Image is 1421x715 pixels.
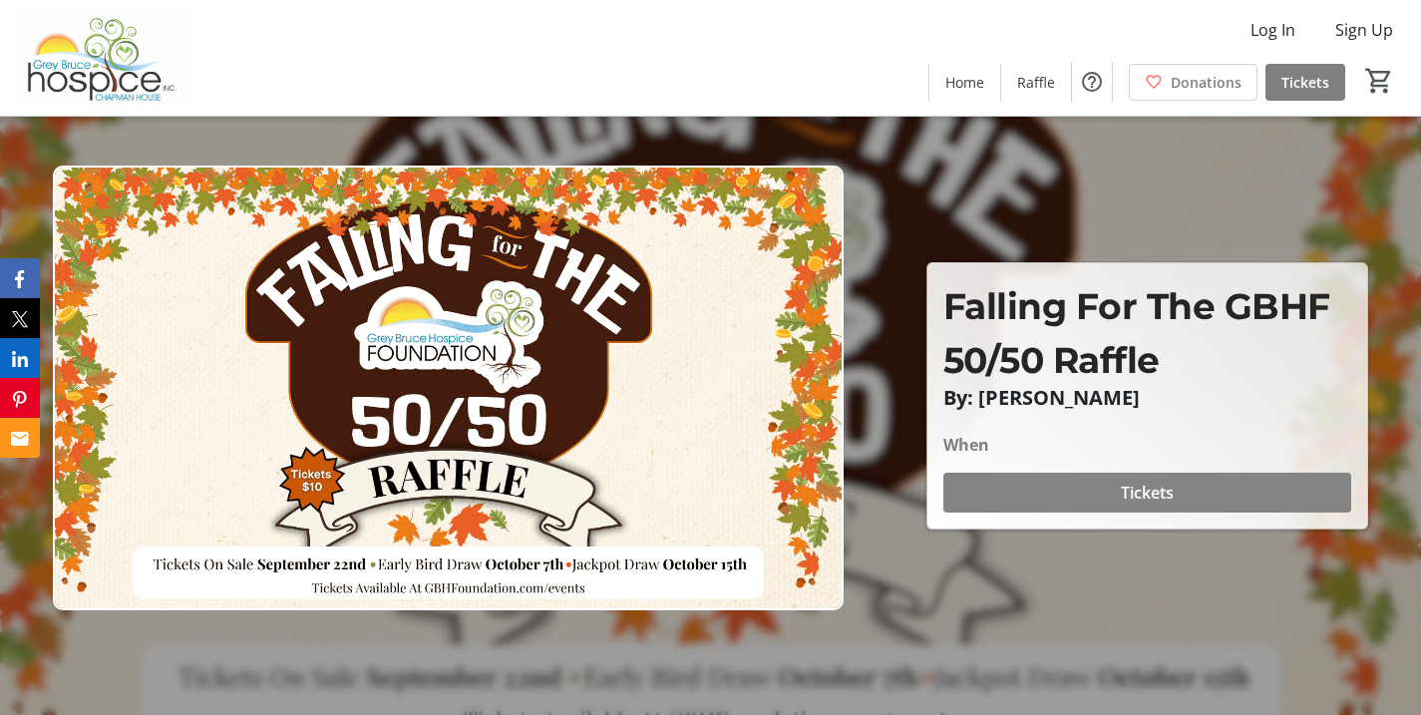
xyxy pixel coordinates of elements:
span: Tickets [1281,72,1329,93]
button: Log In [1235,14,1311,46]
img: Campaign CTA Media Photo [53,166,844,610]
span: Donations [1171,72,1242,93]
span: Sign Up [1335,18,1393,42]
button: Cart [1361,63,1397,99]
p: By: [PERSON_NAME] [943,387,1351,409]
span: Log In [1250,18,1295,42]
a: Donations [1129,64,1257,101]
button: Help [1072,62,1112,102]
span: Raffle [1017,72,1055,93]
button: Sign Up [1319,14,1409,46]
a: Tickets [1265,64,1345,101]
div: When [943,433,989,457]
span: Falling For The GBHF 50/50 Raffle [943,284,1330,382]
a: Raffle [1001,64,1071,101]
a: Home [929,64,1000,101]
span: Tickets [1121,481,1174,505]
span: Home [945,72,984,93]
img: Grey Bruce Hospice's Logo [12,8,189,108]
button: Tickets [943,473,1351,513]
